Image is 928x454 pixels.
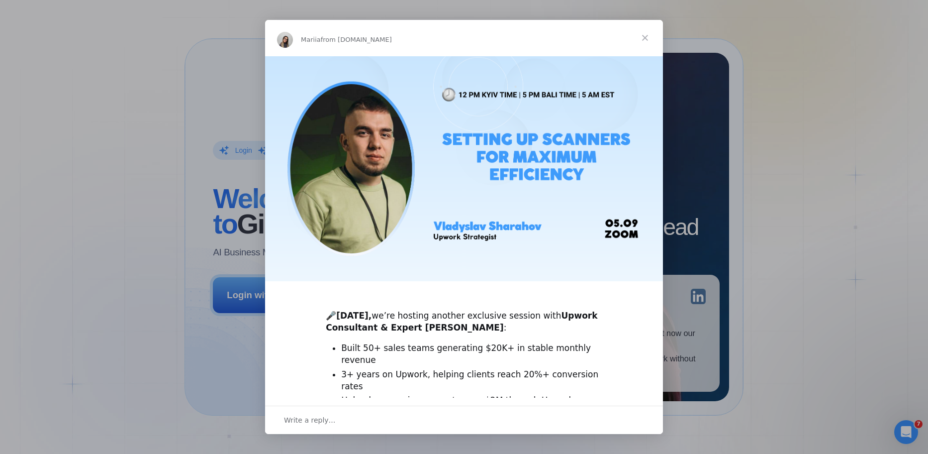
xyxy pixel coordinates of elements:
span: Write a reply… [284,414,336,427]
span: Close [627,20,663,56]
img: Profile image for Mariia [277,32,293,48]
span: from [DOMAIN_NAME] [321,36,392,43]
b: Upwork Consultant & Expert [PERSON_NAME] [326,311,597,333]
div: Open conversation and reply [265,406,663,434]
div: 🎤 we’re hosting another exclusive session with : [326,298,602,334]
b: [DATE], [336,311,371,321]
li: 3+ years on Upwork, helping clients reach 20%+ conversion rates [341,369,602,393]
span: Mariia [301,36,321,43]
li: Helped companies generate over $2M through Upwork [341,395,602,407]
li: Built 50+ sales teams generating $20K+ in stable monthly revenue [341,342,602,366]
